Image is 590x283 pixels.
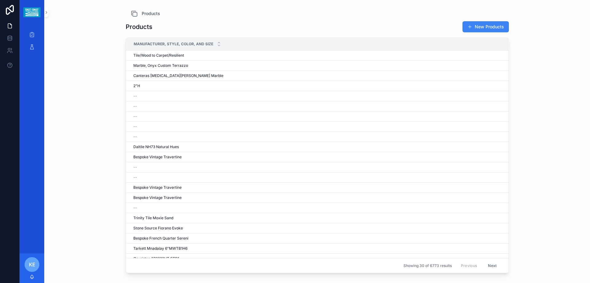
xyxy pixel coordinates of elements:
a: -- [133,94,501,99]
span: Trinity Tile Moxie Sand [133,216,173,220]
span: Marble, Onyx Custom Terrazzo [133,63,188,68]
span: Bespoke French Quarter Sereni [133,236,188,241]
a: Canteras [MEDICAL_DATA][PERSON_NAME] Marble [133,73,501,78]
a: -- [133,205,501,210]
a: Bespoke French Quarter Sereni [133,236,501,241]
span: Daltile NH73 Natural Hues [133,144,179,149]
a: -- [133,175,501,180]
span: -- [133,124,137,129]
span: Bespoke Vintage Travertine [133,195,182,200]
button: Next [484,261,501,270]
button: New Products [462,21,509,32]
span: Manufacturer, Style, Color, and Size [134,42,213,46]
span: Showing 30 of 6773 results [403,263,452,268]
a: Stone Source Fiorano Evoke [133,226,501,231]
span: 2"H [133,83,140,88]
a: -- [133,165,501,170]
a: -- [133,124,501,129]
span: Stone Source Fiorano Evoke [133,226,183,231]
a: 2"H [133,83,501,88]
a: Bespoke Vintage Travertine [133,195,501,200]
a: Trinity Tile Moxie Sand [133,216,501,220]
span: Couristan 276233HT STR1 [133,256,179,261]
a: -- [133,114,501,119]
h1: Products [126,22,152,31]
a: Bespoke Vintage Travertine [133,185,501,190]
span: Canteras [MEDICAL_DATA][PERSON_NAME] Marble [133,73,223,78]
a: Tarkett Mnadalay 6"MWTB1H6 [133,246,501,251]
span: Bespoke Vintage Travertine [133,155,182,160]
span: -- [133,94,137,99]
span: -- [133,134,137,139]
a: Products [131,10,160,17]
div: scrollable content [20,25,44,60]
span: Tile/Wood to Carpet/Resilient [133,53,184,58]
span: -- [133,104,137,109]
span: KE [29,261,35,268]
img: App logo [23,7,40,17]
span: -- [133,175,137,180]
span: -- [133,165,137,170]
span: Products [142,10,160,17]
a: Tile/Wood to Carpet/Resilient [133,53,501,58]
span: Tarkett Mnadalay 6"MWTB1H6 [133,246,187,251]
span: -- [133,205,137,210]
a: Couristan 276233HT STR1 [133,256,501,261]
span: Bespoke Vintage Travertine [133,185,182,190]
a: Daltile NH73 Natural Hues [133,144,501,149]
a: -- [133,104,501,109]
a: -- [133,134,501,139]
span: -- [133,114,137,119]
a: Bespoke Vintage Travertine [133,155,501,160]
a: Marble, Onyx Custom Terrazzo [133,63,501,68]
